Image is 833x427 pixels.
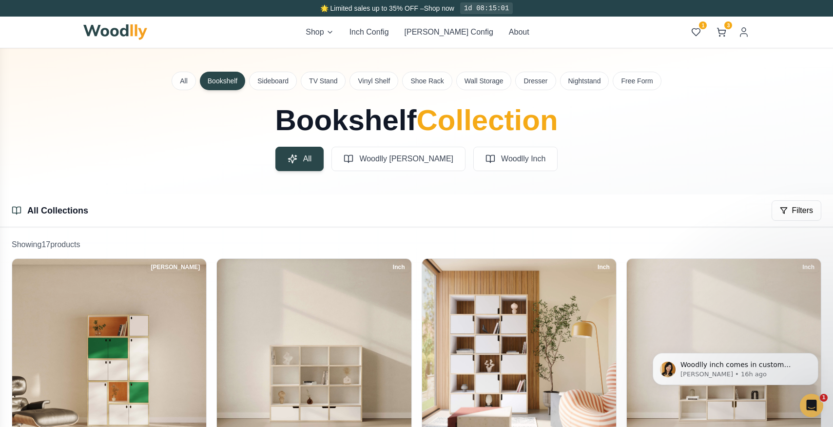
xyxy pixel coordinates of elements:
button: Free Form [613,72,661,90]
a: Shop now [424,4,454,12]
iframe: Intercom notifications message [638,332,833,401]
span: All [303,153,312,165]
span: 1 [820,394,828,402]
button: All [275,147,324,171]
span: All Collections [27,204,88,217]
button: TV Stand [301,72,346,90]
button: Filters [772,200,821,221]
button: About [509,26,529,38]
p: Showing 17 product s [12,239,821,251]
button: Inch Config [349,26,389,38]
button: Vinyl Shelf [349,72,398,90]
span: 3 [724,21,732,29]
iframe: Intercom live chat [800,394,823,417]
button: Wall Storage [456,72,512,90]
button: Woodlly Inch [473,147,558,171]
button: Shoe Rack [402,72,452,90]
div: [PERSON_NAME] [147,262,205,272]
span: Filters [792,205,813,216]
span: 🌟 Limited sales up to 35% OFF – [320,4,424,12]
div: 1d 08:15:01 [460,2,513,14]
div: Inch [388,262,409,272]
button: Nightstand [560,72,609,90]
button: 1 [687,23,705,41]
span: Collection [417,104,558,136]
button: Dresser [515,72,556,90]
span: Woodlly Inch [501,153,545,165]
span: 1 [699,21,707,29]
button: 3 [713,23,730,41]
div: Inch [798,262,819,272]
span: Woodlly [PERSON_NAME] [359,153,453,165]
div: Inch [593,262,614,272]
img: Woodlly [83,24,148,40]
h1: Bookshelf [198,106,635,135]
button: Shop [306,26,333,38]
button: Sideboard [249,72,297,90]
button: Bookshelf [200,72,245,90]
button: All [172,72,196,90]
button: Woodlly [PERSON_NAME] [331,147,465,171]
button: [PERSON_NAME] Config [405,26,493,38]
